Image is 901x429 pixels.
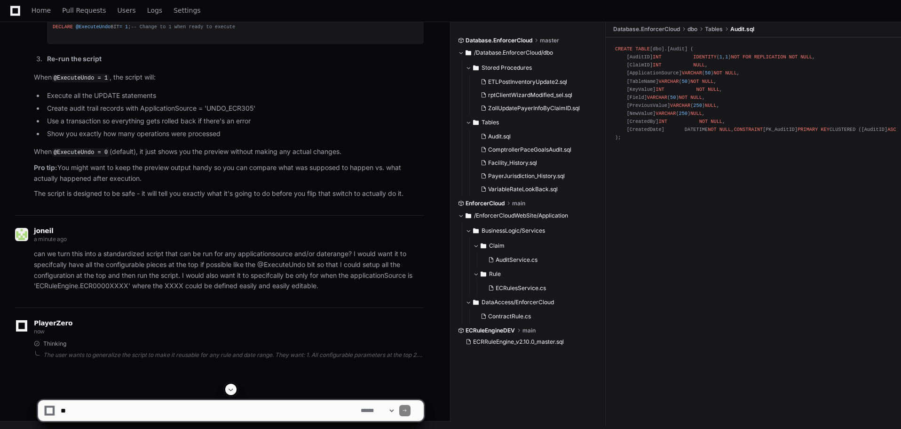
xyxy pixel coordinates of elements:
span: INT [656,87,664,92]
span: VARCHAR [682,71,702,76]
span: CREATE [615,46,632,52]
span: 1 [719,54,722,60]
span: Audit.sql [730,25,754,33]
span: VARCHAR [658,79,679,84]
span: IDENTITY [693,54,716,60]
li: Create audit trail records with ApplicationSource = 'UNDO_ECR305' [44,103,424,114]
svg: Directory [473,117,479,128]
li: Show you exactly how many operations were processed [44,129,424,139]
span: NULL [690,111,702,116]
span: ContractRule.cs [488,313,531,320]
svg: Directory [473,225,479,236]
svg: Directory [473,297,479,308]
span: Rule [489,270,501,278]
img: 181785292 [15,228,28,241]
button: ComptrollerPaceGoalsAudit.sql [477,143,593,156]
span: INT [653,54,661,60]
span: REPLICATION [754,54,786,60]
span: BusinessLogic/Services [482,227,545,235]
span: NULL [708,87,719,92]
span: NOT [714,71,722,76]
span: Tables [705,25,723,33]
span: VARCHAR [670,103,690,108]
span: ETLPostInventoryUpdate2.sql [488,78,567,86]
span: ZollUpdatePayerInfoByClaimID.sql [488,105,580,112]
span: 1 [125,24,128,30]
span: @ExecuteUndo [76,24,111,30]
div: The user wants to generalize the script to make it reusable for any rule and date range. They wan... [43,351,424,359]
span: Database.EnforcerCloud [466,37,532,44]
span: Logs [147,8,162,13]
span: 250 [679,111,688,116]
span: INT [658,119,667,124]
strong: Re-run the script [47,55,102,63]
button: VariableRateLookBack.sql [477,183,593,196]
button: ZollUpdatePayerInfoByClaimID.sql [477,102,593,115]
svg: Directory [466,210,471,221]
span: /Database.EnforcerCloud/dbo [474,49,553,57]
div: BIT ; [53,23,418,31]
span: VARCHAR [647,95,667,100]
p: You might want to keep the preview output handy so you can compare what was supposed to happen vs... [34,162,424,184]
span: NULL [725,71,737,76]
span: main [522,327,536,334]
span: NOT [699,119,708,124]
span: NOT [731,54,740,60]
span: 250 [693,103,702,108]
span: 50 [670,95,676,100]
button: ECRRuleEngine_v2.10.0_master.sql [462,335,593,348]
span: NULL [705,103,717,108]
span: Users [118,8,136,13]
p: When (default), it just shows you the preview without making any actual changes. [34,146,424,158]
button: /EnforcerCloudWebSite/Application [458,208,599,223]
li: Use a transaction so everything gets rolled back if there's an error [44,116,424,127]
span: NOT [696,87,705,92]
span: dbo [688,25,697,33]
button: Claim [473,238,599,253]
button: PayerJurisdiction_History.sql [477,170,593,183]
button: Stored Procedures [466,60,599,75]
span: now [34,328,45,335]
span: = [119,24,122,30]
svg: Directory [473,62,479,73]
button: Tables [466,115,599,130]
p: can we turn this into a standardized script that can be run for any applicationsource and/or date... [34,249,424,291]
button: ContractRule.cs [477,310,593,323]
span: NULL [711,119,722,124]
span: TABLE [635,46,650,52]
span: Audit.sql [488,133,511,140]
div: [dbo].[Audit] ( [AuditID] ( , ) , [ClaimID] , [ApplicationSource] ( ) , [TableName] ( ) , [KeyVal... [615,45,892,142]
span: NULL [800,54,812,60]
span: CONSTRAINT [734,127,763,132]
span: NULL [690,95,702,100]
button: Rule [473,267,599,282]
span: ECRuleEngineDEV [466,327,515,334]
span: Settings [174,8,200,13]
p: The script is designed to be safe - it will tell you exactly what it's going to do before you fli... [34,188,424,199]
span: Stored Procedures [482,64,532,72]
span: EnforcerCloud [466,200,505,207]
span: a minute ago [34,235,66,243]
span: ECRulesService.cs [496,284,546,292]
svg: Directory [481,240,486,251]
span: Home [32,8,51,13]
code: @ExecuteUndo = 0 [52,148,110,157]
span: PayerJurisdiction_History.sql [488,172,565,180]
span: INT [653,62,661,68]
span: NOT [690,79,699,84]
span: master [540,37,559,44]
span: rptClientWizardModified_sel.sql [488,91,572,99]
span: main [512,200,525,207]
button: /Database.EnforcerCloud/dbo [458,45,599,60]
span: NULL [693,62,705,68]
span: Pull Requests [62,8,106,13]
span: ComptrollerPaceGoalsAudit.sql [488,146,571,154]
span: VARCHAR [656,111,676,116]
button: ETLPostInventoryUpdate2.sql [477,75,593,89]
span: 50 [705,71,711,76]
svg: Directory [481,268,486,280]
button: ECRulesService.cs [484,282,593,295]
span: Tables [482,119,499,126]
span: FOR [743,54,751,60]
p: When , the script will: [34,72,424,83]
